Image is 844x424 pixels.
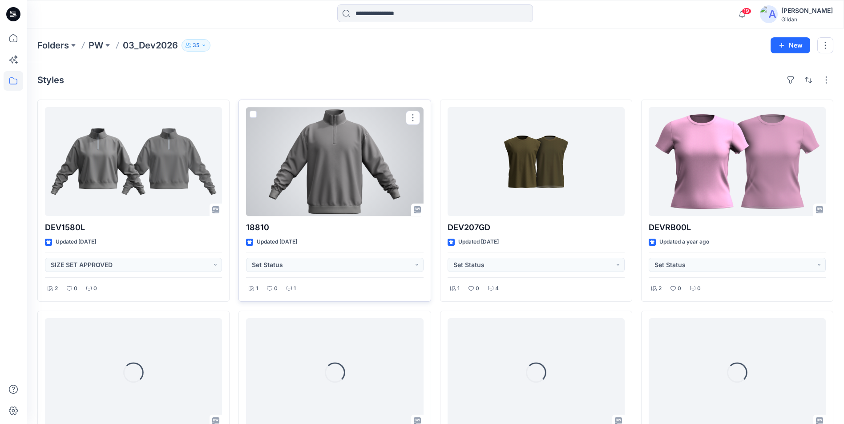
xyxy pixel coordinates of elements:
[45,107,222,216] a: DEV1580L
[193,40,199,50] p: 35
[37,39,69,52] a: Folders
[257,237,297,247] p: Updated [DATE]
[781,5,833,16] div: [PERSON_NAME]
[89,39,103,52] a: PW
[93,284,97,293] p: 0
[495,284,499,293] p: 4
[697,284,701,293] p: 0
[781,16,833,23] div: Gildan
[658,284,662,293] p: 2
[256,284,258,293] p: 1
[448,107,625,216] a: DEV207GD
[659,237,709,247] p: Updated a year ago
[56,237,96,247] p: Updated [DATE]
[274,284,278,293] p: 0
[37,75,64,85] h4: Styles
[476,284,479,293] p: 0
[182,39,210,52] button: 35
[649,221,826,234] p: DEVRB00L
[448,221,625,234] p: DEV207GD
[246,107,423,216] a: 18810
[45,221,222,234] p: DEV1580L
[760,5,778,23] img: avatar
[771,37,810,53] button: New
[457,284,460,293] p: 1
[742,8,751,15] span: 19
[678,284,681,293] p: 0
[123,39,178,52] p: 03_Dev2026
[246,221,423,234] p: 18810
[55,284,58,293] p: 2
[458,237,499,247] p: Updated [DATE]
[74,284,77,293] p: 0
[294,284,296,293] p: 1
[649,107,826,216] a: DEVRB00L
